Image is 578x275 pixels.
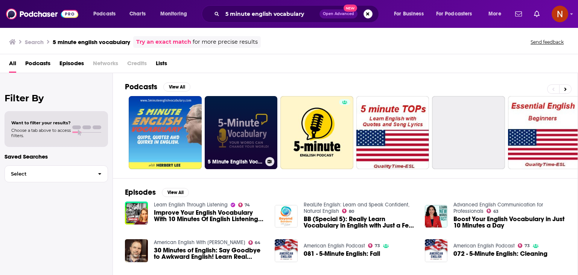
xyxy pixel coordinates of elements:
[11,128,71,138] span: Choose a tab above to access filters.
[125,202,148,225] img: Improve Your English Vocabulary With 10 Minutes Of English Listening Practice Ep 596
[125,188,156,197] h2: Episodes
[129,9,146,19] span: Charts
[93,9,116,19] span: Podcasts
[245,203,250,207] span: 74
[222,8,319,20] input: Search podcasts, credits, & more...
[248,240,261,245] a: 64
[5,171,92,176] span: Select
[162,188,189,197] button: View All
[5,93,108,104] h2: Filter By
[11,120,71,125] span: Want to filter your results?
[209,5,386,23] div: Search podcasts, credits, & more...
[154,202,228,208] a: Learn English Through Listening
[552,6,568,22] span: Logged in as AdelNBM
[155,8,197,20] button: open menu
[512,8,525,20] a: Show notifications dropdown
[518,243,530,248] a: 73
[136,38,191,46] a: Try an exact match
[5,153,108,160] p: Saved Searches
[154,239,245,246] a: American English With Brent
[163,82,190,92] button: View All
[125,8,150,20] a: Charts
[375,244,380,247] span: 73
[53,38,130,46] h3: 5 minute english vocabulary
[431,8,483,20] button: open menu
[9,57,16,73] a: All
[193,38,258,46] span: for more precise results
[453,251,548,257] a: 072 - 5-Minute English: Cleaning
[25,38,44,46] h3: Search
[453,202,543,214] a: Advanced English Communication for Professionals
[125,239,148,262] img: 30 Minutes of English: Say Goodbye to Awkward English! Learn Real American Kitchen Vocabulary
[453,243,515,249] a: American English Podcast
[25,57,50,73] a: Podcasts
[275,239,298,262] img: 081 - 5-Minute English: Fall
[552,6,568,22] button: Show profile menu
[5,165,108,182] button: Select
[368,243,380,248] a: 73
[205,96,278,169] a: 5 Minute English Vocabulary Show
[93,57,118,73] span: Networks
[208,159,262,165] h3: 5 Minute English Vocabulary Show
[483,8,511,20] button: open menu
[127,57,147,73] span: Credits
[425,205,448,228] img: Boost Your English Vocabulary in Just 10 Minutes a Day
[493,210,499,213] span: 63
[6,7,78,21] img: Podchaser - Follow, Share and Rate Podcasts
[342,209,354,213] a: 80
[394,9,424,19] span: For Business
[255,241,260,244] span: 64
[156,57,167,73] a: Lists
[528,39,566,45] button: Send feedback
[304,216,416,229] a: BB (Special 5): Really Learn Vocabulary in English with Just a Few Minutes a Day
[304,202,409,214] a: RealLife English: Learn and Speak Confident, Natural English
[349,210,354,213] span: 80
[238,203,250,207] a: 74
[487,209,499,213] a: 63
[531,8,543,20] a: Show notifications dropdown
[304,243,365,249] a: American English Podcast
[453,216,566,229] a: Boost Your English Vocabulary in Just 10 Minutes a Day
[552,6,568,22] img: User Profile
[88,8,125,20] button: open menu
[488,9,501,19] span: More
[436,9,472,19] span: For Podcasters
[125,188,189,197] a: EpisodesView All
[125,82,190,92] a: PodcastsView All
[344,5,357,12] span: New
[154,209,266,222] a: Improve Your English Vocabulary With 10 Minutes Of English Listening Practice Ep 596
[160,9,187,19] span: Monitoring
[319,9,357,18] button: Open AdvancedNew
[323,12,354,16] span: Open Advanced
[425,239,448,262] img: 072 - 5-Minute English: Cleaning
[389,8,433,20] button: open menu
[304,251,380,257] a: 081 - 5-Minute English: Fall
[525,244,530,247] span: 73
[125,82,157,92] h2: Podcasts
[154,247,266,260] a: 30 Minutes of English: Say Goodbye to Awkward English! Learn Real American Kitchen Vocabulary
[59,57,84,73] a: Episodes
[275,205,298,228] img: BB (Special 5): Really Learn Vocabulary in English with Just a Few Minutes a Day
